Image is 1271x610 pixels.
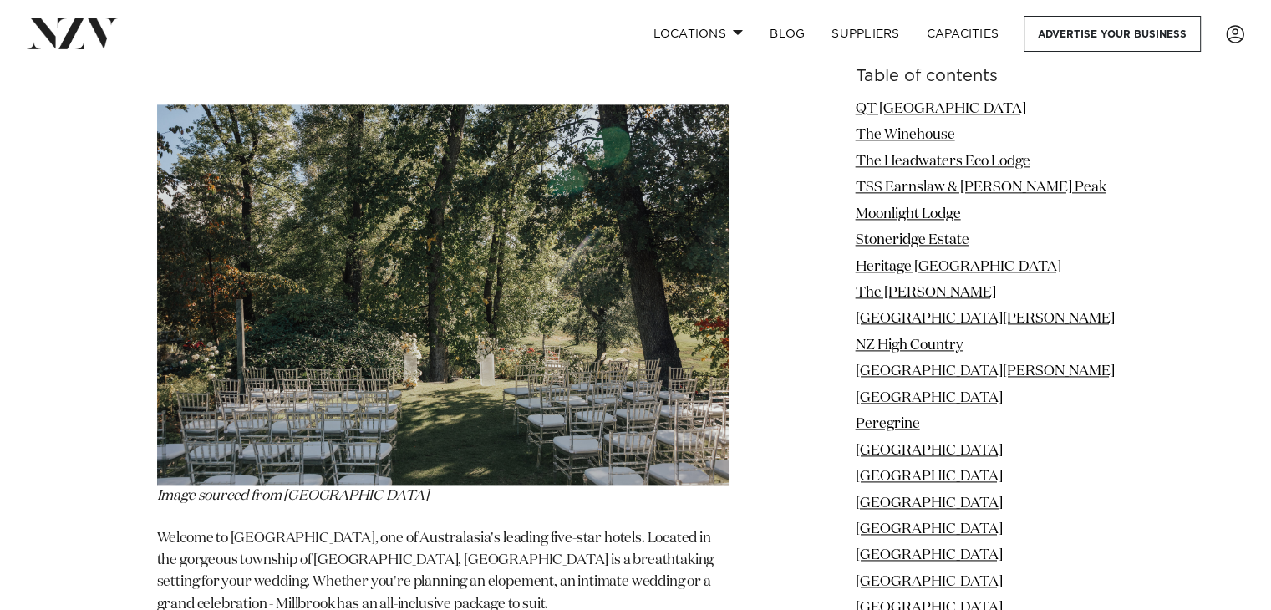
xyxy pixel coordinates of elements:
[856,233,969,247] a: Stoneridge Estate
[856,338,963,353] a: NZ High Country
[157,489,429,503] span: Image sourced from [GEOGRAPHIC_DATA]
[856,313,1115,327] a: [GEOGRAPHIC_DATA][PERSON_NAME]
[856,207,961,221] a: Moonlight Lodge
[856,155,1030,169] a: The Headwaters Eco Lodge
[856,102,1026,116] a: QT [GEOGRAPHIC_DATA]
[856,68,1115,85] h6: Table of contents
[856,128,955,142] a: The Winehouse
[856,470,1003,484] a: [GEOGRAPHIC_DATA]
[856,260,1061,274] a: Heritage [GEOGRAPHIC_DATA]
[639,16,756,52] a: Locations
[856,391,1003,405] a: [GEOGRAPHIC_DATA]
[818,16,913,52] a: SUPPLIERS
[913,16,1013,52] a: Capacities
[856,522,1003,536] a: [GEOGRAPHIC_DATA]
[856,417,920,431] a: Peregrine
[856,180,1106,195] a: TSS Earnslaw & [PERSON_NAME] Peak
[27,18,118,48] img: nzv-logo.png
[856,496,1003,511] a: [GEOGRAPHIC_DATA]
[856,548,1003,562] a: [GEOGRAPHIC_DATA]
[1024,16,1201,52] a: Advertise your business
[856,286,996,300] a: The [PERSON_NAME]
[756,16,818,52] a: BLOG
[856,444,1003,458] a: [GEOGRAPHIC_DATA]
[856,364,1115,379] a: [GEOGRAPHIC_DATA][PERSON_NAME]
[856,575,1003,589] a: [GEOGRAPHIC_DATA]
